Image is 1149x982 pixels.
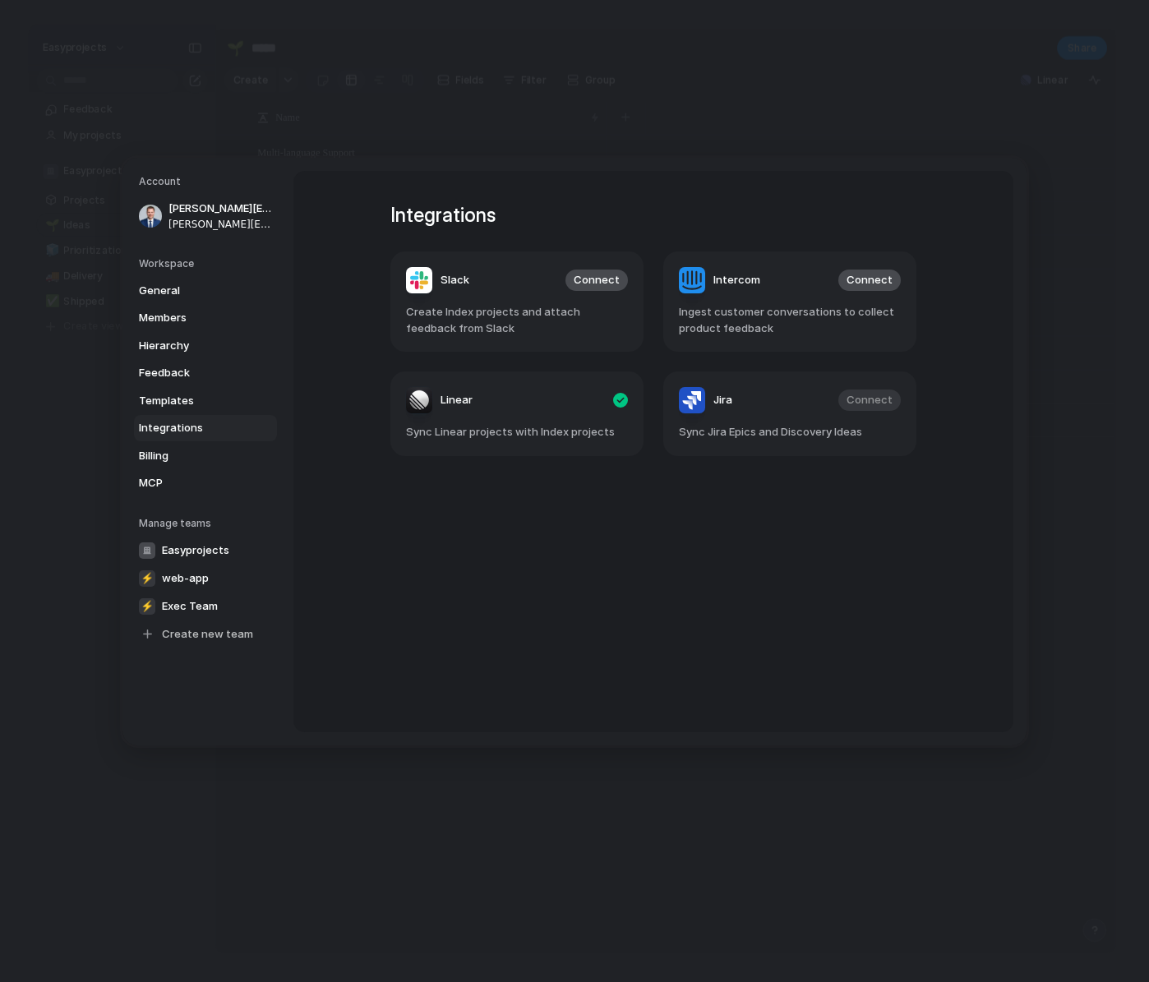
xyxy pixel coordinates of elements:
[679,304,901,336] span: Ingest customer conversations to collect product feedback
[134,388,277,414] a: Templates
[139,570,155,587] div: ⚡
[134,470,277,496] a: MCP
[139,393,244,409] span: Templates
[168,201,274,217] span: [PERSON_NAME][EMAIL_ADDRESS][PERSON_NAME]
[139,310,244,326] span: Members
[574,272,620,288] span: Connect
[168,217,274,232] span: [PERSON_NAME][EMAIL_ADDRESS][PERSON_NAME]
[139,598,155,615] div: ⚡
[713,272,760,288] span: Intercom
[565,270,628,291] button: Connect
[134,443,277,469] a: Billing
[134,565,277,592] a: ⚡web-app
[162,542,229,559] span: Easyprojects
[139,475,244,491] span: MCP
[134,537,277,564] a: Easyprojects
[139,283,244,299] span: General
[134,305,277,331] a: Members
[139,420,244,436] span: Integrations
[838,270,901,291] button: Connect
[441,272,469,288] span: Slack
[134,593,277,620] a: ⚡Exec Team
[713,392,732,408] span: Jira
[134,278,277,304] a: General
[134,196,277,237] a: [PERSON_NAME][EMAIL_ADDRESS][PERSON_NAME][PERSON_NAME][EMAIL_ADDRESS][PERSON_NAME]
[441,392,473,408] span: Linear
[679,424,901,440] span: Sync Jira Epics and Discovery Ideas
[162,598,218,615] span: Exec Team
[134,415,277,441] a: Integrations
[162,570,209,587] span: web-app
[847,272,893,288] span: Connect
[390,201,916,230] h1: Integrations
[139,516,277,531] h5: Manage teams
[134,360,277,386] a: Feedback
[139,448,244,464] span: Billing
[406,424,628,440] span: Sync Linear projects with Index projects
[139,256,277,271] h5: Workspace
[139,338,244,354] span: Hierarchy
[139,365,244,381] span: Feedback
[134,333,277,359] a: Hierarchy
[162,626,253,643] span: Create new team
[406,304,628,336] span: Create Index projects and attach feedback from Slack
[139,174,277,189] h5: Account
[134,621,277,648] a: Create new team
